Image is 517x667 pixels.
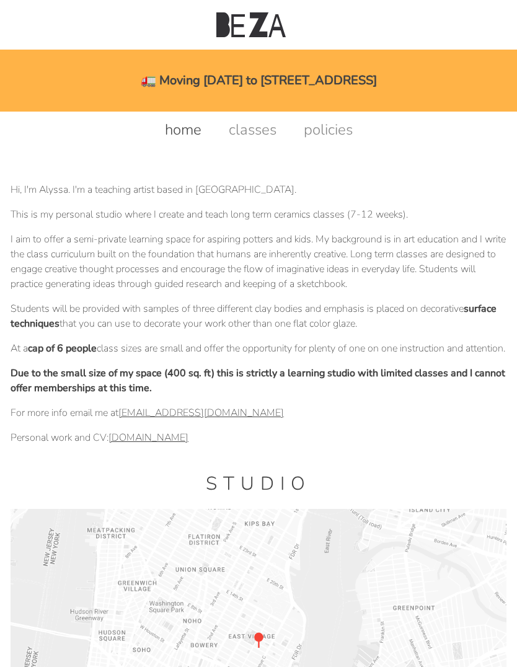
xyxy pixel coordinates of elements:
p: At a class sizes are small and offer the opportunity for plenty of one on one instruction and att... [11,341,506,356]
p: Hi, I'm Alyssa. I'm a teaching artist based in [GEOGRAPHIC_DATA]. [11,182,506,197]
img: Beza Studio Logo [216,12,286,37]
h1: Studio [11,471,506,497]
a: [EMAIL_ADDRESS][DOMAIN_NAME] [118,406,284,420]
a: home [152,120,214,139]
a: classes [216,120,289,139]
strong: Due to the small size of my space (400 sq. ft) this is strictly a learning studio with limited cl... [11,366,505,395]
a: policies [291,120,365,139]
p: For more info email me at [11,405,506,420]
p: Personal work and CV: [11,430,506,445]
strong: surface techniques [11,302,497,330]
p: This is my personal studio where I create and teach long term ceramics classes (7-12 weeks). [11,207,506,222]
strong: cap of 6 people [28,342,97,355]
p: I aim to offer a semi-private learning space for aspiring potters and kids. My background is in a... [11,232,506,291]
a: [DOMAIN_NAME] [108,431,188,444]
p: Students will be provided with samples of three different clay bodies and emphasis is placed on d... [11,301,506,331]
